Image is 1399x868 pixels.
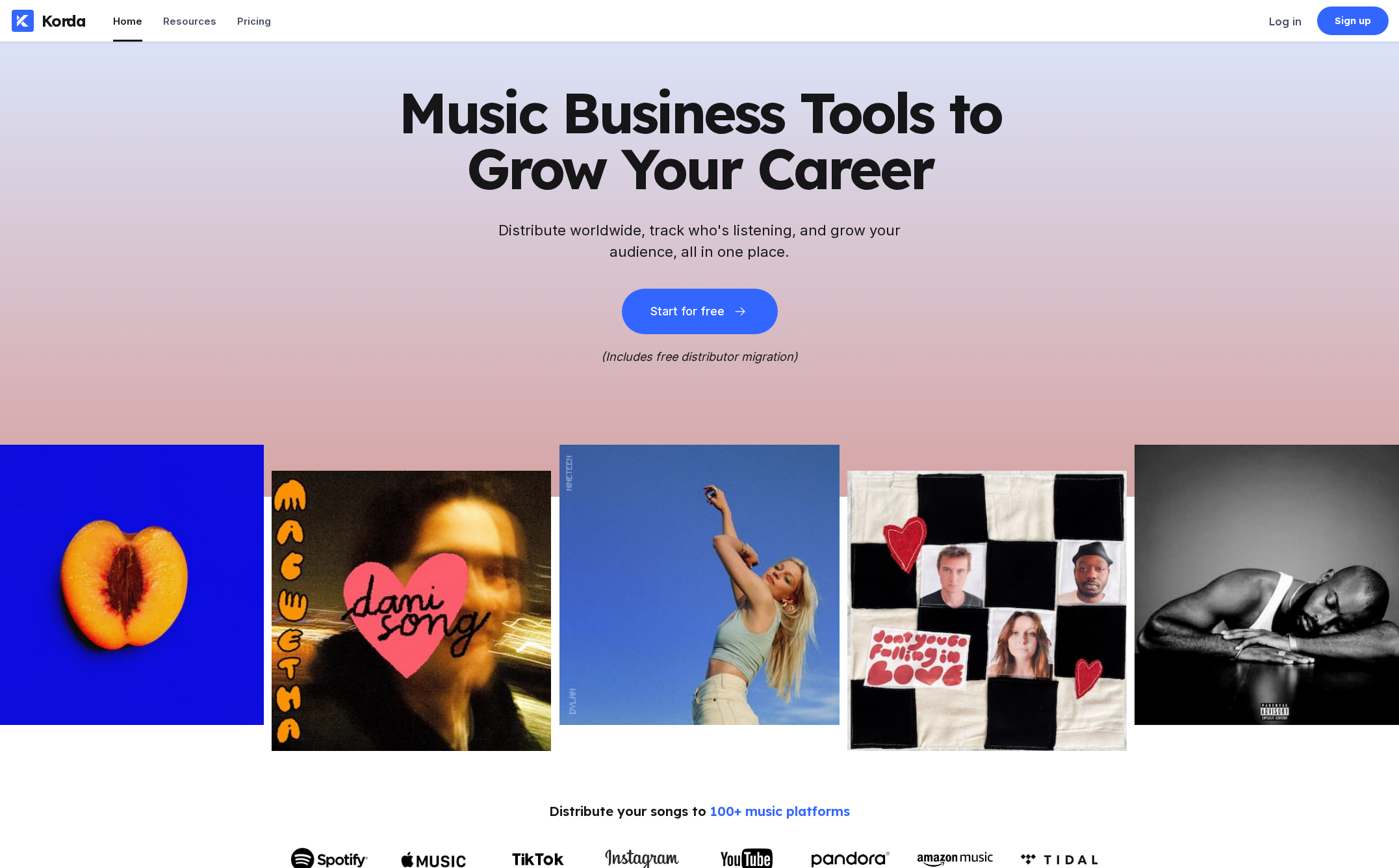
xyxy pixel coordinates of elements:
[601,350,798,363] i: (Includes free distributor migration)
[492,220,908,263] h2: Distribute worldwide, track who's listening, and grow your audience, all in one place.
[113,15,142,27] div: Home
[622,289,778,334] button: Start for free
[1335,14,1372,27] div: Sign up
[512,853,564,865] img: TikTok
[559,445,840,725] img: Picture of the author
[710,803,850,819] span: 100+ music platforms
[1269,15,1302,28] div: Log in
[381,85,1018,196] h1: Music Business Tools to Grow Your Career
[650,305,725,318] div: Start for free
[163,15,216,27] div: Resources
[1317,7,1389,35] a: Sign up
[42,11,86,31] div: Korda
[847,471,1127,751] img: Picture of the author
[237,15,271,27] div: Pricing
[272,471,552,751] img: Picture of the author
[1020,854,1098,865] img: Amazon
[812,852,890,867] img: Pandora
[549,803,850,819] div: Distribute your songs to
